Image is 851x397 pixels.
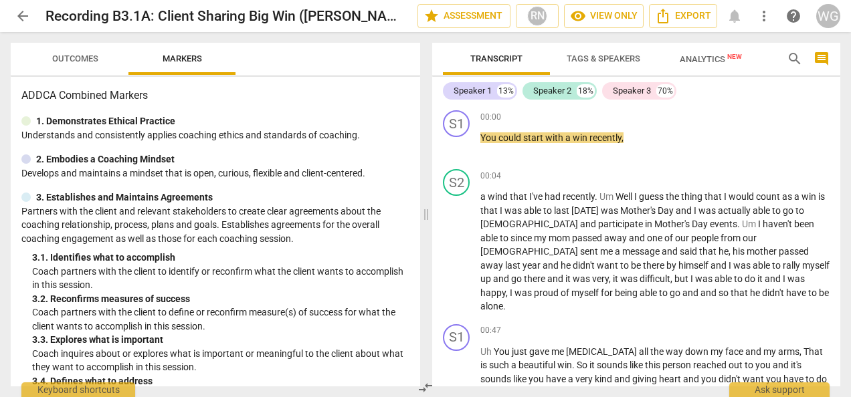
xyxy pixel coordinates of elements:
span: a [794,191,801,202]
button: Search [784,48,806,70]
span: Day [658,205,676,216]
span: Mother's [620,205,658,216]
span: and [614,374,632,384]
span: was [787,273,805,284]
span: actually [718,205,753,216]
span: away [604,233,629,243]
span: do [745,273,757,284]
div: Speaker 3 [613,84,651,98]
span: rally [783,260,802,271]
span: Well [616,191,634,202]
span: I [783,273,787,284]
span: that [699,246,719,257]
span: is [480,360,489,370]
button: WG [816,4,840,28]
span: all [639,346,650,357]
span: and [683,374,701,384]
span: and [547,273,565,284]
span: Tags & Speakers [567,53,640,63]
span: compare_arrows [417,380,434,396]
span: Day [692,219,710,229]
span: help [785,8,801,24]
span: to [808,287,819,298]
span: win [573,132,589,143]
button: Export [649,4,717,28]
span: to [795,205,804,216]
div: RN [527,6,547,26]
span: being [615,287,640,298]
span: want [597,260,620,271]
span: was [695,273,715,284]
span: this [645,360,662,370]
span: you [701,374,719,384]
span: beautiful [518,360,557,370]
span: was [573,273,592,284]
span: do [816,374,827,384]
span: . [503,301,506,311]
span: he [561,260,573,271]
span: himself [678,260,711,271]
span: able [715,273,734,284]
span: is [818,191,825,202]
span: I [694,205,698,216]
span: kind [595,374,614,384]
span: I [510,287,514,298]
span: sounds [480,374,513,384]
span: was [698,205,718,216]
span: happy [480,287,506,298]
span: passed [572,233,604,243]
span: just [512,346,529,357]
div: 3. 1. Identifies what to accomplish [32,251,409,265]
span: star [423,8,440,24]
div: Change speaker [443,110,470,137]
span: and [676,205,694,216]
span: face [725,346,745,357]
span: way [666,346,685,357]
div: Speaker 2 [533,84,571,98]
span: That [803,346,823,357]
span: was [620,273,640,284]
span: , [729,246,733,257]
span: but [674,273,690,284]
span: and [682,287,700,298]
span: 00:47 [480,325,501,336]
span: me [600,246,615,257]
span: since [510,233,534,243]
span: mom [549,233,572,243]
span: and [711,260,729,271]
span: participate [598,219,645,229]
span: one [647,233,664,243]
span: there [524,273,547,284]
span: and [765,273,783,284]
span: year [523,260,543,271]
span: win [801,191,818,202]
span: and [543,260,561,271]
span: proud [534,287,561,298]
span: to [620,260,631,271]
span: to [772,205,783,216]
span: you [766,374,783,384]
span: was [601,205,620,216]
span: and [700,287,719,298]
span: had [545,191,563,202]
span: heart [659,374,683,384]
span: Assessment [423,8,504,24]
span: in [645,219,654,229]
span: to [500,233,510,243]
span: didn't [573,260,597,271]
h3: ADDCA Combined Markers [21,88,409,104]
span: . [737,219,742,229]
span: able [524,205,543,216]
span: Filler word [599,191,616,202]
span: very [592,273,609,284]
span: able [640,287,659,298]
span: like [513,374,529,384]
span: to [543,205,554,216]
span: arms [778,346,799,357]
p: Partners with the client and relevant stakeholders to create clear agreements about the coaching ... [21,205,409,246]
span: I've [529,191,545,202]
span: for [601,287,615,298]
span: View only [570,8,638,24]
span: haven't [763,219,794,229]
span: that [704,191,724,202]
